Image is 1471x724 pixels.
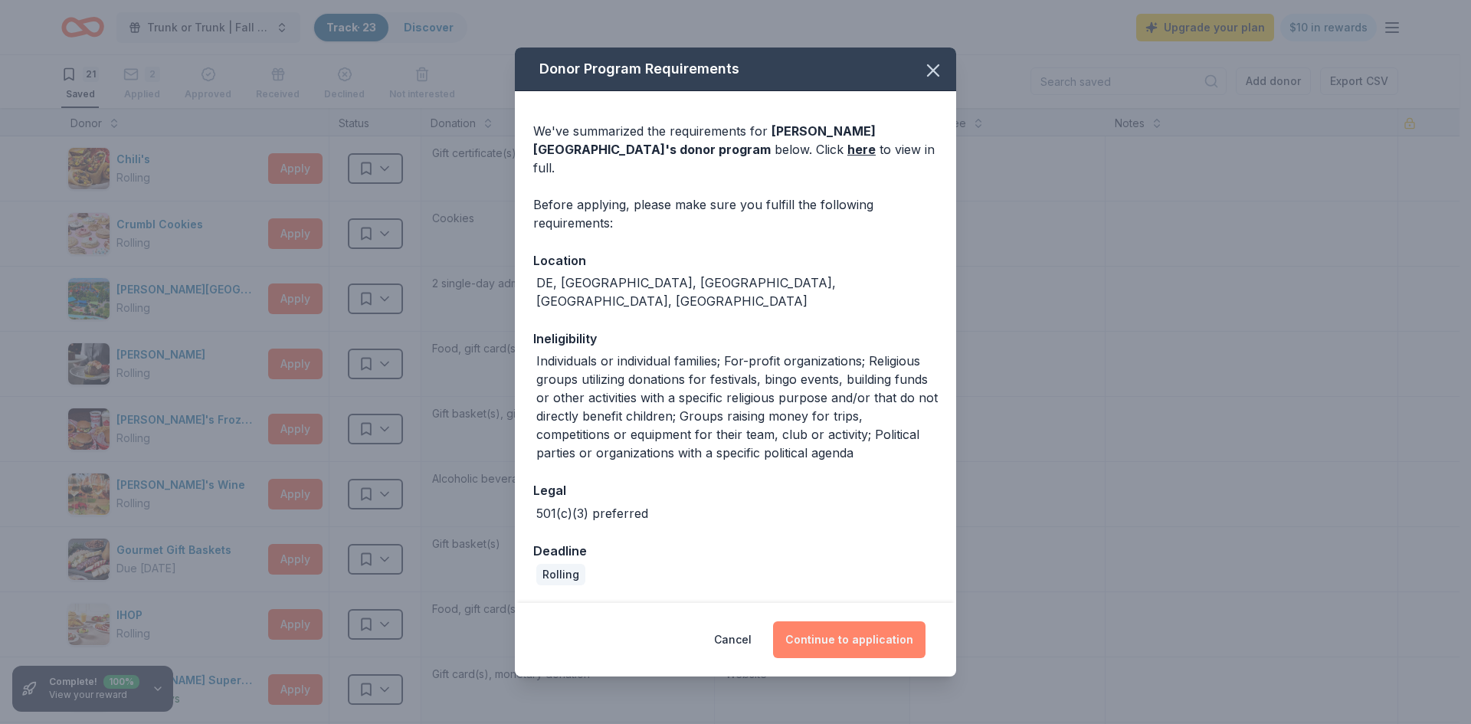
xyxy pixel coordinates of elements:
button: Cancel [714,621,752,658]
div: 501(c)(3) preferred [536,504,648,523]
div: Individuals or individual families; For-profit organizations; Religious groups utilizing donation... [536,352,938,462]
div: Before applying, please make sure you fulfill the following requirements: [533,195,938,232]
div: Deadline [533,541,938,561]
div: Legal [533,480,938,500]
div: DE, [GEOGRAPHIC_DATA], [GEOGRAPHIC_DATA], [GEOGRAPHIC_DATA], [GEOGRAPHIC_DATA] [536,274,938,310]
div: We've summarized the requirements for below. Click to view in full. [533,122,938,177]
div: Rolling [536,564,585,585]
button: Continue to application [773,621,926,658]
div: Ineligibility [533,329,938,349]
div: Location [533,251,938,270]
div: Donor Program Requirements [515,48,956,91]
a: here [847,140,876,159]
